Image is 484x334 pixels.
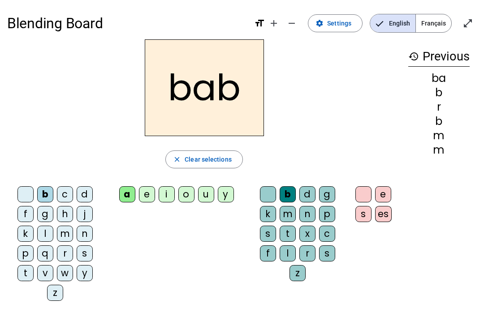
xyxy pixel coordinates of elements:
[408,145,470,155] div: m
[268,18,279,29] mat-icon: add
[57,226,73,242] div: m
[17,245,34,261] div: p
[185,154,232,165] span: Clear selections
[280,186,296,202] div: b
[319,206,335,222] div: p
[286,18,297,29] mat-icon: remove
[77,186,93,202] div: d
[319,226,335,242] div: c
[265,14,283,32] button: Increase font size
[462,18,473,29] mat-icon: open_in_full
[375,186,391,202] div: e
[308,14,363,32] button: Settings
[260,245,276,261] div: f
[283,14,301,32] button: Decrease font size
[77,265,93,281] div: y
[17,226,34,242] div: k
[7,9,247,38] h1: Blending Board
[37,245,53,261] div: q
[280,245,296,261] div: l
[37,186,53,202] div: b
[299,206,315,222] div: n
[145,39,264,136] h2: bab
[57,245,73,261] div: r
[178,186,194,202] div: o
[260,226,276,242] div: s
[416,14,451,32] span: Français
[77,245,93,261] div: s
[77,206,93,222] div: j
[370,14,415,32] span: English
[299,186,315,202] div: d
[37,226,53,242] div: l
[375,206,392,222] div: es
[77,226,93,242] div: n
[299,245,315,261] div: r
[37,265,53,281] div: v
[408,102,470,112] div: r
[315,19,324,27] mat-icon: settings
[139,186,155,202] div: e
[355,206,372,222] div: s
[254,18,265,29] mat-icon: format_size
[370,14,452,33] mat-button-toggle-group: Language selection
[280,226,296,242] div: t
[37,206,53,222] div: g
[408,73,470,84] div: ba
[119,186,135,202] div: a
[173,155,181,163] mat-icon: close
[327,18,351,29] span: Settings
[17,265,34,281] div: t
[408,116,470,127] div: b
[198,186,214,202] div: u
[57,206,73,222] div: h
[408,87,470,98] div: b
[159,186,175,202] div: i
[165,150,243,168] button: Clear selections
[17,206,34,222] div: f
[57,265,73,281] div: w
[218,186,234,202] div: y
[260,206,276,222] div: k
[319,245,335,261] div: s
[47,285,63,301] div: z
[280,206,296,222] div: m
[319,186,335,202] div: g
[459,14,477,32] button: Enter full screen
[290,265,306,281] div: z
[408,51,419,62] mat-icon: history
[57,186,73,202] div: c
[408,130,470,141] div: m
[408,47,470,67] h3: Previous
[299,226,315,242] div: x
